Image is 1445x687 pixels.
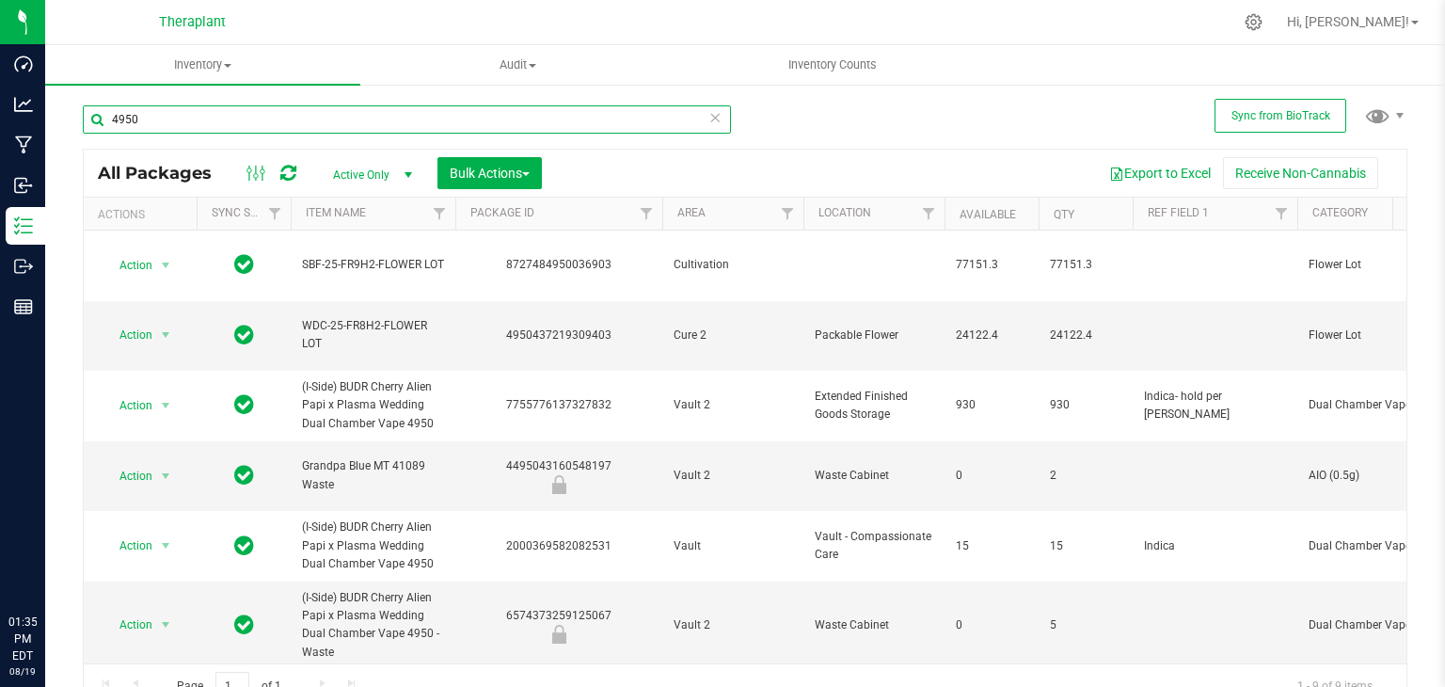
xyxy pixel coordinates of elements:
[453,475,665,494] div: Newly Received
[674,396,792,414] span: Vault 2
[470,206,534,219] a: Package ID
[14,136,33,154] inline-svg: Manufacturing
[154,392,178,419] span: select
[154,612,178,638] span: select
[631,198,662,230] a: Filter
[14,95,33,114] inline-svg: Analytics
[956,467,1027,485] span: 0
[1148,206,1209,219] a: Ref Field 1
[1050,256,1121,274] span: 77151.3
[154,252,178,279] span: select
[14,176,33,195] inline-svg: Inbound
[424,198,455,230] a: Filter
[956,537,1027,555] span: 15
[815,528,933,564] span: Vault - Compassionate Care
[302,457,444,493] span: Grandpa Blue MT 41089 Waste
[103,533,153,559] span: Action
[154,463,178,489] span: select
[453,327,665,344] div: 4950437219309403
[1266,198,1297,230] a: Filter
[98,208,189,221] div: Actions
[675,45,991,85] a: Inventory Counts
[453,625,665,644] div: Newly Received
[302,589,444,662] span: (I-Side) BUDR Cherry Alien Papi x Plasma Wedding Dual Chamber Vape 4950 - Waste
[302,256,444,274] span: SBF-25-FR9H2-FLOWER LOT
[453,396,665,414] div: 7755776137327832
[14,297,33,316] inline-svg: Reports
[674,467,792,485] span: Vault 2
[1050,396,1121,414] span: 930
[1144,537,1286,555] span: Indica
[674,256,792,274] span: Cultivation
[14,257,33,276] inline-svg: Outbound
[453,457,665,494] div: 4495043160548197
[1242,13,1265,31] div: Manage settings
[1144,388,1286,423] span: Indica- hold per [PERSON_NAME]
[453,537,665,555] div: 2000369582082531
[103,322,153,348] span: Action
[453,607,665,644] div: 6574373259125067
[234,251,254,278] span: In Sync
[1050,327,1121,344] span: 24122.4
[103,463,153,489] span: Action
[234,462,254,488] span: In Sync
[154,322,178,348] span: select
[260,198,291,230] a: Filter
[45,56,360,73] span: Inventory
[302,317,444,353] span: WDC-25-FR8H2-FLOWER LOT
[815,467,933,485] span: Waste Cabinet
[45,45,360,85] a: Inventory
[154,533,178,559] span: select
[960,208,1016,221] a: Available
[360,45,675,85] a: Audit
[8,614,37,664] p: 01:35 PM EDT
[1231,109,1330,122] span: Sync from BioTrack
[83,105,731,134] input: Search Package ID, Item Name, SKU, Lot or Part Number...
[674,537,792,555] span: Vault
[815,616,933,634] span: Waste Cabinet
[1050,467,1121,485] span: 2
[956,327,1027,344] span: 24122.4
[913,198,945,230] a: Filter
[674,327,792,344] span: Cure 2
[8,664,37,679] p: 08/19
[708,105,722,130] span: Clear
[1050,537,1121,555] span: 15
[14,216,33,235] inline-svg: Inventory
[763,56,902,73] span: Inventory Counts
[1223,157,1378,189] button: Receive Non-Cannabis
[818,206,871,219] a: Location
[450,166,530,181] span: Bulk Actions
[234,533,254,559] span: In Sync
[1312,206,1368,219] a: Category
[1050,616,1121,634] span: 5
[674,616,792,634] span: Vault 2
[815,327,933,344] span: Packable Flower
[212,206,284,219] a: Sync Status
[14,55,33,73] inline-svg: Dashboard
[772,198,803,230] a: Filter
[361,56,675,73] span: Audit
[103,392,153,419] span: Action
[1287,14,1409,29] span: Hi, [PERSON_NAME]!
[98,163,230,184] span: All Packages
[234,391,254,418] span: In Sync
[1097,157,1223,189] button: Export to Excel
[302,519,444,573] span: (I-Side) BUDR Cherry Alien Papi x Plasma Wedding Dual Chamber Vape 4950
[1054,208,1074,221] a: Qty
[103,612,153,638] span: Action
[815,388,933,423] span: Extended Finished Goods Storage
[677,206,706,219] a: Area
[234,322,254,348] span: In Sync
[234,612,254,638] span: In Sync
[453,256,665,274] div: 8727484950036903
[302,378,444,433] span: (I-Side) BUDR Cherry Alien Papi x Plasma Wedding Dual Chamber Vape 4950
[956,396,1027,414] span: 930
[306,206,366,219] a: Item Name
[103,252,153,279] span: Action
[956,616,1027,634] span: 0
[956,256,1027,274] span: 77151.3
[159,14,226,30] span: Theraplant
[1215,99,1346,133] button: Sync from BioTrack
[437,157,542,189] button: Bulk Actions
